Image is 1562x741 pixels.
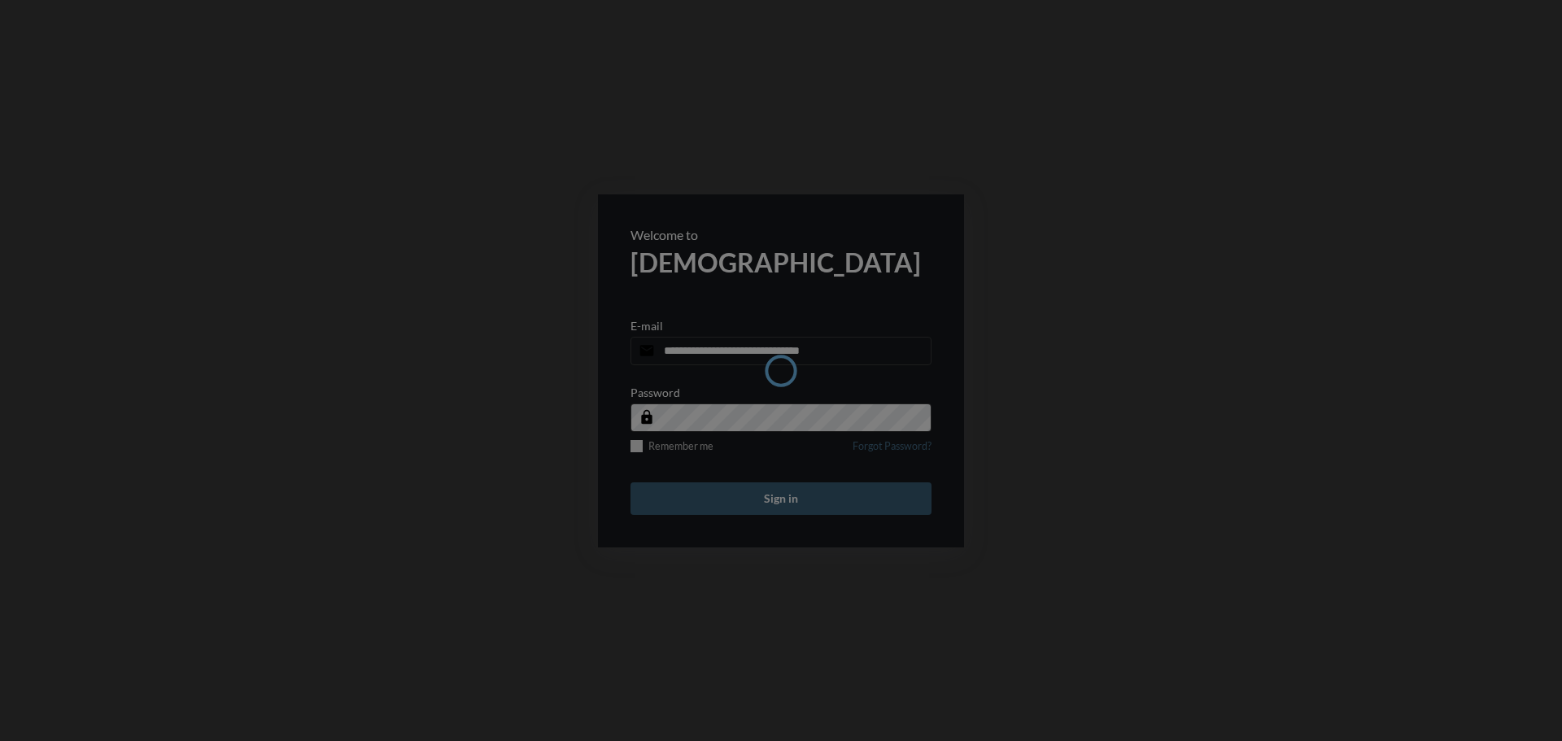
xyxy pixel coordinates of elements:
[630,440,713,452] label: Remember me
[630,227,932,242] p: Welcome to
[630,246,932,278] h2: [DEMOGRAPHIC_DATA]
[630,386,680,399] p: Password
[630,482,932,515] button: Sign in
[853,440,932,462] a: Forgot Password?
[630,319,663,333] p: E-mail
